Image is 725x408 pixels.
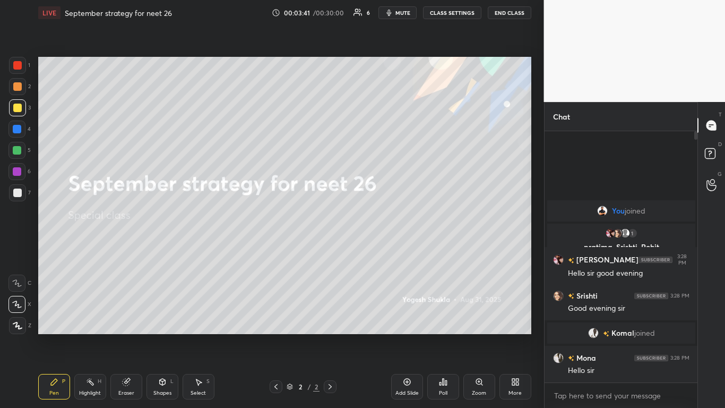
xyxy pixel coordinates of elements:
div: 2 [295,384,306,390]
div: 3 [9,99,31,116]
div: 6 [8,163,31,180]
div: 1 [627,228,637,239]
div: grid [545,198,698,382]
div: 7 [9,184,31,201]
p: pratima, Srishti, Rohit [554,243,689,251]
img: d051256e29e1488fb98cb7caa0be6fd0.jpg [605,228,615,239]
img: no-rating-badge.077c3623.svg [568,355,574,361]
img: 4P8fHbbgJtejmAAAAAElFTkSuQmCC [634,293,668,299]
div: Eraser [118,390,134,396]
div: More [508,390,522,396]
div: / [308,384,311,390]
div: 3:28 PM [670,293,689,299]
img: 82573d7f16f94da3affe9789f649cd05.jpg [553,291,564,301]
div: Hello sir good evening [568,268,689,279]
div: Poll [439,390,447,396]
img: 4P8fHbbgJtejmAAAAAElFTkSuQmCC [634,355,668,361]
div: 5 [8,142,31,159]
img: f58144f78eaf40519543c9a67466e84b.jpg [597,206,608,216]
div: 2 [313,382,320,392]
img: no-rating-badge.077c3623.svg [568,293,574,299]
img: no-rating-badge.077c3623.svg [568,258,574,263]
img: 45d3368bcebc47559986b9cbf780ce8d.jpg [588,328,598,338]
div: Z [9,317,31,334]
button: CLASS SETTINGS [423,6,481,19]
div: C [8,275,31,292]
div: Good evening sir [568,303,689,314]
div: Add Slide [395,390,419,396]
div: Zoom [472,390,486,396]
h6: Mona [574,352,596,363]
div: 3:28 PM [675,253,689,266]
div: LIVE [38,6,61,19]
span: joined [634,329,654,337]
div: 1 [9,57,30,74]
img: 82573d7f16f94da3affe9789f649cd05.jpg [612,228,623,239]
p: D [718,140,722,148]
div: Hello sir [568,365,689,376]
img: e22fef73a9264653a14589dfcd90a2c7.jpg [553,353,564,363]
div: P [62,379,65,384]
span: joined [625,207,645,215]
button: mute [378,6,417,19]
p: T [719,110,722,118]
p: G [718,170,722,178]
span: mute [395,9,410,16]
div: Select [191,390,206,396]
p: Chat [545,103,579,131]
div: 6 [367,10,370,15]
div: H [98,379,101,384]
button: End Class [488,6,531,19]
div: X [8,296,31,313]
h6: Srishti [574,290,598,301]
div: 4 [8,121,31,138]
span: Komal [611,329,634,337]
div: Shapes [153,390,171,396]
h6: [PERSON_NAME] [574,254,638,266]
img: d051256e29e1488fb98cb7caa0be6fd0.jpg [553,254,564,265]
span: You [612,207,625,215]
div: 2 [9,78,31,95]
h4: September strategy for neet 26 [65,8,172,18]
img: 4P8fHbbgJtejmAAAAAElFTkSuQmCC [638,257,672,263]
div: 3:28 PM [670,355,689,361]
div: L [170,379,174,384]
img: no-rating-badge.077c3623.svg [602,331,609,337]
img: default.png [619,228,630,239]
div: S [206,379,210,384]
div: Pen [49,390,59,396]
div: Highlight [79,390,101,396]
